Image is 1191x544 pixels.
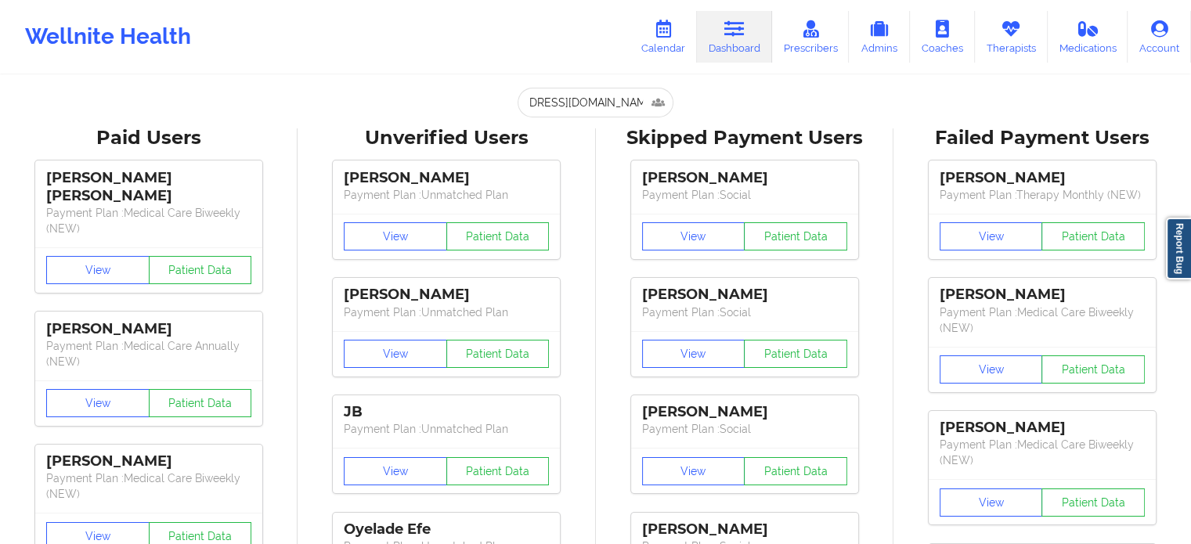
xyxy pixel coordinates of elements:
a: Medications [1048,11,1128,63]
div: Paid Users [11,126,287,150]
p: Payment Plan : Social [642,187,847,203]
div: [PERSON_NAME] [PERSON_NAME] [46,169,251,205]
button: Patient Data [446,457,550,485]
button: View [642,222,745,250]
div: [PERSON_NAME] [46,320,251,338]
button: Patient Data [1041,222,1145,250]
p: Payment Plan : Unmatched Plan [344,421,549,437]
button: View [940,222,1043,250]
p: Payment Plan : Therapy Monthly (NEW) [940,187,1145,203]
div: Skipped Payment Users [607,126,882,150]
button: View [344,222,447,250]
div: JB [344,403,549,421]
button: Patient Data [446,340,550,368]
div: Oyelade Efe [344,521,549,539]
div: [PERSON_NAME] [344,286,549,304]
a: Therapists [975,11,1048,63]
button: Patient Data [744,340,847,368]
p: Payment Plan : Medical Care Biweekly (NEW) [940,437,1145,468]
div: [PERSON_NAME] [642,403,847,421]
a: Report Bug [1166,218,1191,279]
button: View [344,340,447,368]
p: Payment Plan : Medical Care Biweekly (NEW) [940,304,1145,336]
button: View [642,457,745,485]
button: Patient Data [446,222,550,250]
div: Failed Payment Users [904,126,1180,150]
button: View [46,389,150,417]
a: Calendar [630,11,697,63]
button: View [344,457,447,485]
a: Admins [849,11,910,63]
button: View [46,256,150,284]
button: Patient Data [149,389,252,417]
div: [PERSON_NAME] [642,169,847,187]
div: [PERSON_NAME] [642,286,847,304]
div: [PERSON_NAME] [46,452,251,470]
a: Prescribers [772,11,850,63]
a: Coaches [910,11,975,63]
p: Payment Plan : Unmatched Plan [344,304,549,320]
button: View [940,488,1043,517]
div: [PERSON_NAME] [642,521,847,539]
div: [PERSON_NAME] [940,169,1145,187]
button: Patient Data [1041,355,1145,384]
a: Dashboard [697,11,772,63]
p: Payment Plan : Medical Care Biweekly (NEW) [46,470,251,502]
p: Payment Plan : Social [642,304,847,320]
div: [PERSON_NAME] [940,286,1145,304]
button: Patient Data [149,256,252,284]
button: View [940,355,1043,384]
div: [PERSON_NAME] [344,169,549,187]
div: [PERSON_NAME] [940,419,1145,437]
div: Unverified Users [309,126,584,150]
p: Payment Plan : Unmatched Plan [344,187,549,203]
button: Patient Data [744,222,847,250]
button: Patient Data [1041,488,1145,517]
p: Payment Plan : Medical Care Biweekly (NEW) [46,205,251,236]
button: View [642,340,745,368]
a: Account [1128,11,1191,63]
p: Payment Plan : Medical Care Annually (NEW) [46,338,251,369]
button: Patient Data [744,457,847,485]
p: Payment Plan : Social [642,421,847,437]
